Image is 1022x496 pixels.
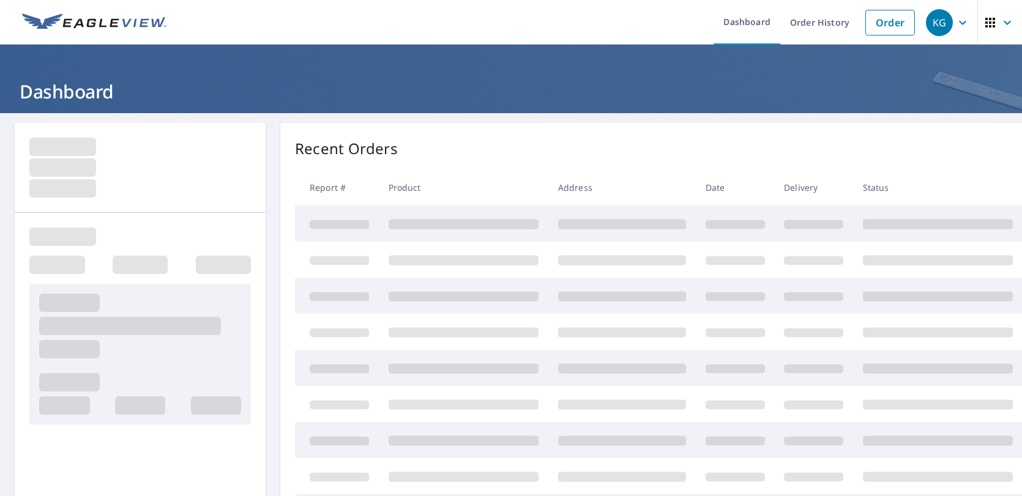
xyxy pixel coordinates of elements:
p: Recent Orders [295,138,398,160]
th: Product [379,169,548,205]
h1: Dashboard [15,79,1007,104]
th: Delivery [774,169,853,205]
a: Order [865,10,915,35]
img: EV Logo [22,13,166,32]
th: Date [696,169,775,205]
th: Address [548,169,696,205]
th: Report # [295,169,379,205]
div: KG [926,9,953,36]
